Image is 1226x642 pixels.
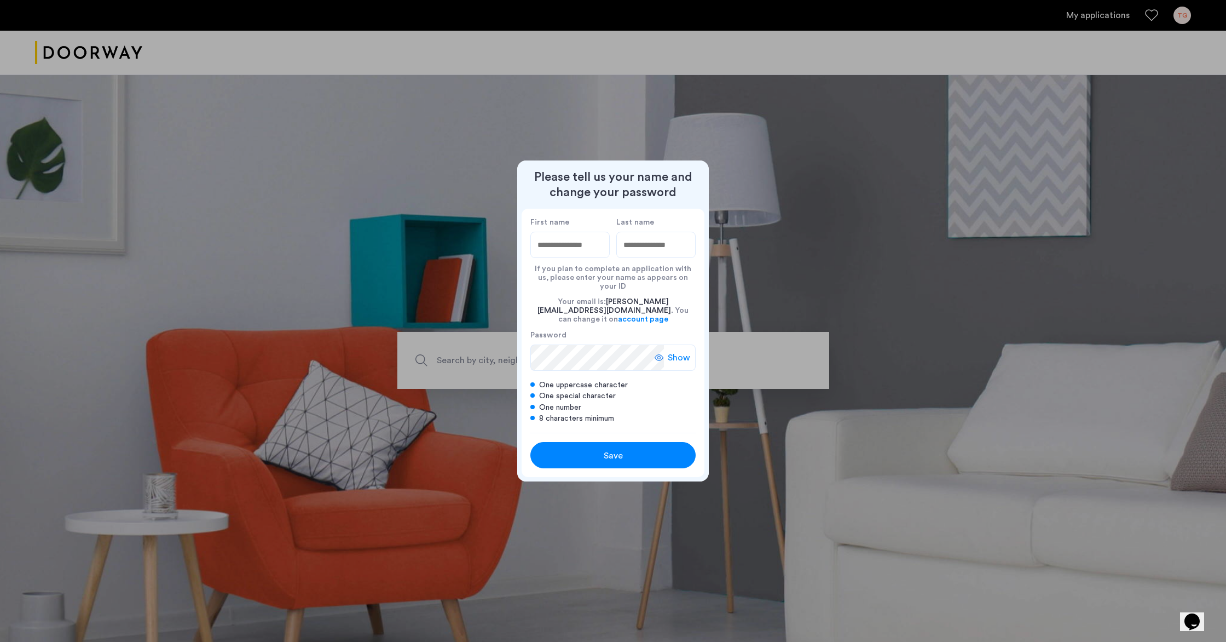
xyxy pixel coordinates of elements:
[530,330,664,340] label: Password
[530,402,696,413] div: One number
[530,413,696,424] div: 8 characters minimum
[530,217,610,227] label: First name
[530,291,696,330] div: Your email is: . You can change it on
[668,351,690,364] span: Show
[616,217,696,227] label: Last name
[604,449,623,462] span: Save
[1180,598,1215,631] iframe: chat widget
[522,169,704,200] h2: Please tell us your name and change your password
[537,298,671,314] span: [PERSON_NAME][EMAIL_ADDRESS][DOMAIN_NAME]
[618,315,668,324] a: account page
[530,442,696,468] button: button
[530,391,696,402] div: One special character
[530,258,696,291] div: If you plan to complete an application with us, please enter your name as appears on your ID
[530,380,696,391] div: One uppercase character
